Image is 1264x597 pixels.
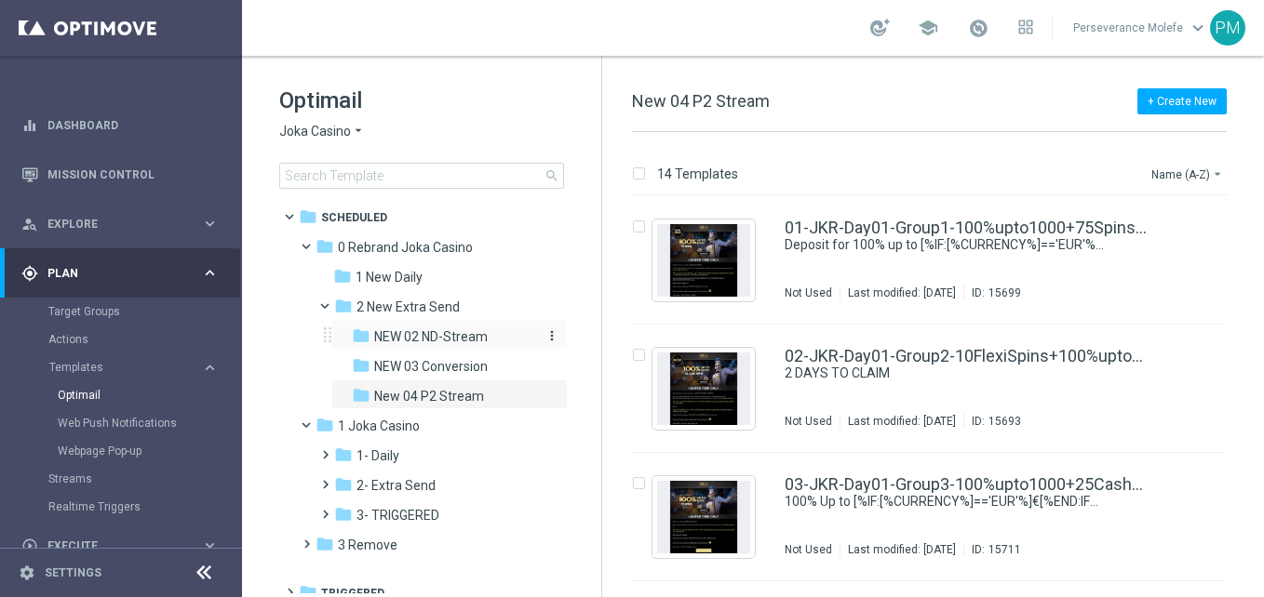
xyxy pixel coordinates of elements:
h1: Optimail [279,86,564,115]
button: play_circle_outline Execute keyboard_arrow_right [20,538,220,553]
div: Last modified: [DATE] [840,285,963,300]
div: Last modified: [DATE] [840,542,963,557]
a: Web Push Notifications [58,416,194,431]
div: Web Push Notifications [58,409,240,437]
button: more_vert [541,327,559,345]
button: Name (A-Z)arrow_drop_down [1150,163,1227,185]
div: Templates [48,353,240,465]
span: keyboard_arrow_down [1188,18,1208,38]
button: Mission Control [20,167,220,182]
i: person_search [21,216,38,232]
div: 2 DAYS TO CLAIM [785,365,1147,382]
span: school [918,18,938,38]
i: folder [333,267,352,285]
div: Explore [21,216,201,232]
a: Actions [48,332,194,347]
i: folder [334,475,353,494]
span: NEW 02 ND-Stream [374,328,488,345]
i: folder [299,207,317,226]
span: 1- Daily [356,447,399,464]
div: Realtime Triggers [48,493,240,521]
img: 15711.jpeg [657,481,750,553]
div: Press SPACE to select this row. [613,325,1260,453]
a: 01-JKR-Day01-Group1-100%upto1000+75Spins(1) [785,219,1147,236]
i: settings [19,564,35,581]
i: folder [316,535,334,553]
div: 15711 [988,542,1021,557]
span: 3 Remove [338,537,397,553]
a: 100% Up to [%IF:[%CURRENCY%]=='EUR'%]€[%END:IF%][%ELSE%]$[%END:IF%]1,000 + 25 Cash Spins [785,493,1104,511]
i: play_circle_outline [21,537,38,554]
span: Execute [47,540,201,551]
div: Templates [49,362,201,373]
div: PM [1210,10,1245,46]
span: Explore [47,219,201,230]
div: Dashboard [21,100,219,150]
i: keyboard_arrow_right [201,537,219,554]
div: ID: [963,285,1021,300]
i: folder [352,356,370,375]
span: 0 Rebrand Joka Casino [338,239,473,256]
a: Webpage Pop-up [58,444,194,458]
div: Target Groups [48,298,240,325]
img: 15693.jpeg [657,352,750,425]
i: folder [334,297,353,315]
span: Scheduled [321,209,387,226]
div: Templates keyboard_arrow_right [48,360,220,375]
span: New 04 P2 Stream [374,388,484,405]
span: Joka Casino [279,123,351,140]
a: 03-JKR-Day01-Group3-100%upto1000+25CashSpins(1) [785,476,1147,493]
span: New 04 P2 Stream [632,91,770,111]
a: Dashboard [47,100,219,150]
button: gps_fixed Plan keyboard_arrow_right [20,266,220,281]
a: Target Groups [48,304,194,319]
div: 100% Up to [%IF:[%CURRENCY%]=='EUR'%]€[%END:IF%][%ELSE%]$[%END:IF%]1,000 + 25 Cash Spins [785,493,1147,511]
div: 15693 [988,414,1021,429]
a: Optimail [58,388,194,403]
div: Mission Control [21,150,219,199]
i: keyboard_arrow_right [201,264,219,282]
div: Press SPACE to select this row. [613,196,1260,325]
div: equalizer Dashboard [20,118,220,133]
i: keyboard_arrow_right [201,215,219,232]
span: NEW 03 Conversion [374,358,488,375]
i: folder [352,386,370,405]
span: 1 Joka Casino [338,418,420,434]
i: keyboard_arrow_right [201,359,219,377]
button: Joka Casino arrow_drop_down [279,123,366,140]
span: 2 New Extra Send [356,298,460,315]
div: Execute [21,537,201,554]
div: Optimail [58,381,240,409]
i: folder [334,445,353,464]
span: search [545,168,559,183]
a: Mission Control [47,150,219,199]
i: arrow_drop_down [351,123,366,140]
div: ID: [963,414,1021,429]
span: 2- Extra Send [356,477,436,494]
button: + Create New [1137,88,1227,114]
a: Deposit for 100% up to [%IF:[%CURRENCY%]=='EUR'%]€[%END:IF%][%ELSE%]$[%END:IF%]1,000 + 75 Spins [785,236,1104,254]
i: equalizer [21,117,38,134]
p: 14 Templates [657,166,738,182]
div: Last modified: [DATE] [840,414,963,429]
input: Search Template [279,163,564,189]
span: Templates [49,362,182,373]
button: person_search Explore keyboard_arrow_right [20,217,220,232]
div: Webpage Pop-up [58,437,240,465]
i: folder [352,326,370,345]
div: Plan [21,265,201,282]
div: ID: [963,542,1021,557]
span: 3- TRIGGERED [356,507,439,524]
a: 2 DAYS TO CLAIM [785,365,1104,382]
div: Press SPACE to select this row. [613,453,1260,581]
a: Settings [45,567,101,578]
img: 15699.jpeg [657,224,750,297]
div: Not Used [785,285,832,300]
span: 1 New Daily [356,269,423,285]
i: gps_fixed [21,265,38,282]
div: Not Used [785,542,832,557]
